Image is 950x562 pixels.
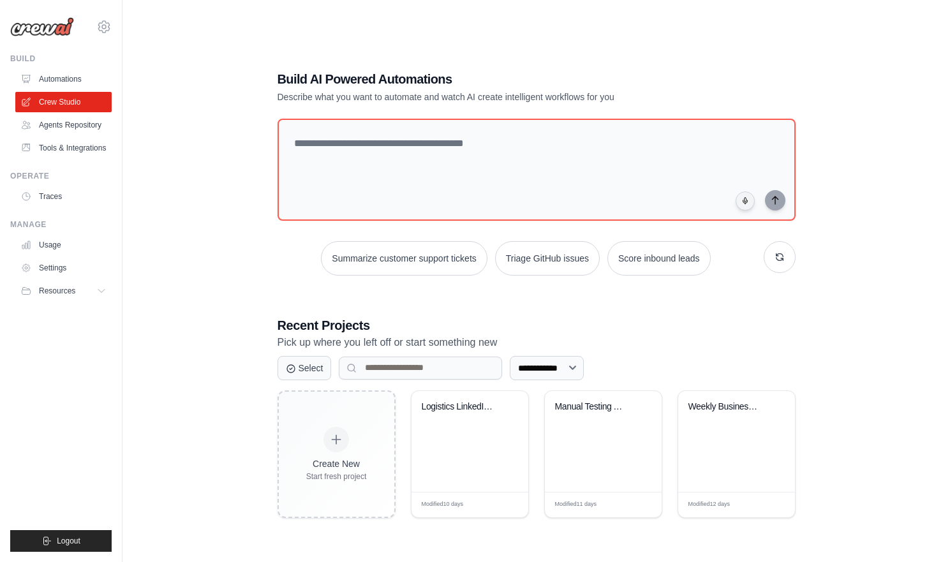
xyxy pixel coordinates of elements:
h1: Build AI Powered Automations [278,70,706,88]
button: Summarize customer support tickets [321,241,487,276]
a: Usage [15,235,112,255]
div: Operate [10,171,112,181]
span: Resources [39,286,75,296]
p: Pick up where you left off or start something new [278,334,796,351]
p: Describe what you want to automate and watch AI create intelligent workflows for you [278,91,706,103]
a: Settings [15,258,112,278]
a: Traces [15,186,112,207]
div: Weekly Business Intelligence Reporter [688,401,766,413]
span: Modified 12 days [688,500,731,509]
button: Select [278,356,332,380]
button: Score inbound leads [607,241,711,276]
button: Click to speak your automation idea [736,191,755,211]
div: Create New [306,457,367,470]
a: Crew Studio [15,92,112,112]
span: Modified 10 days [422,500,464,509]
div: Start fresh project [306,471,367,482]
a: Automations [15,69,112,89]
h3: Recent Projects [278,316,796,334]
div: Build [10,54,112,64]
span: Logout [57,536,80,546]
button: Resources [15,281,112,301]
span: Edit [631,500,642,510]
div: Logistics LinkedIn Content Marketing Automation [422,401,499,413]
span: Edit [498,500,508,510]
span: Edit [764,500,775,510]
span: Modified 11 days [555,500,597,509]
button: Logout [10,530,112,552]
img: Logo [10,17,74,36]
a: Agents Repository [15,115,112,135]
div: Manual Testing Automation with Jira & Zephyr Scale [555,401,632,413]
button: Triage GitHub issues [495,241,600,276]
a: Tools & Integrations [15,138,112,158]
div: Manage [10,219,112,230]
button: Get new suggestions [764,241,796,273]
